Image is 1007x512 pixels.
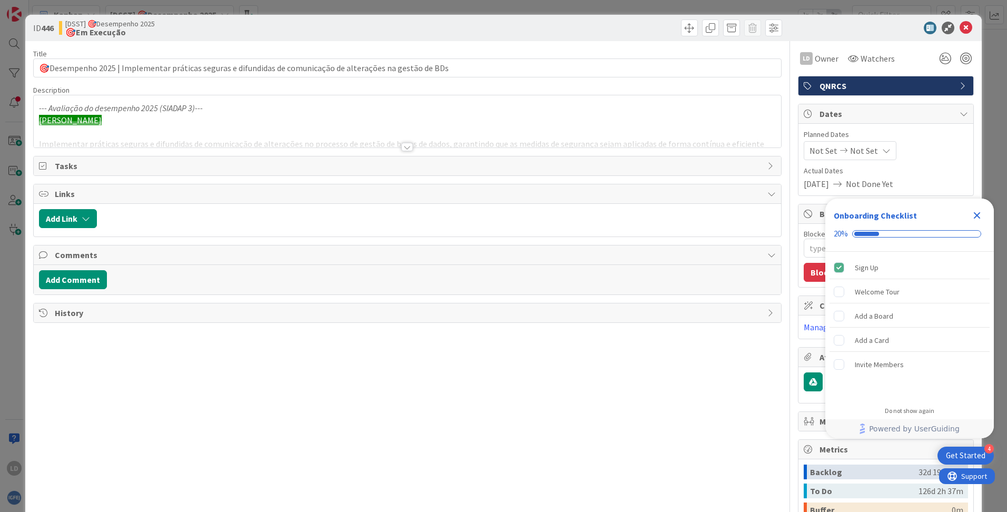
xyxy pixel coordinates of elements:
[825,419,994,438] div: Footer
[855,334,889,347] div: Add a Card
[834,229,985,239] div: Checklist progress: 20%
[969,207,985,224] div: Close Checklist
[830,256,990,279] div: Sign Up is complete.
[804,178,829,190] span: [DATE]
[820,415,954,428] span: Mirrors
[39,209,97,228] button: Add Link
[33,22,54,34] span: ID
[846,178,893,190] span: Not Done Yet
[804,322,885,332] a: Manage Custom Fields
[800,52,813,65] div: LD
[33,85,70,95] span: Description
[55,188,762,200] span: Links
[33,58,782,77] input: type card name here...
[55,307,762,319] span: History
[55,160,762,172] span: Tasks
[820,208,954,220] span: Block
[937,447,994,465] div: Open Get Started checklist, remaining modules: 4
[869,422,960,435] span: Powered by UserGuiding
[55,249,762,261] span: Comments
[855,285,900,298] div: Welcome Tour
[831,419,989,438] a: Powered by UserGuiding
[39,103,203,113] em: --- Avaliação do desempenho 2025 (SIADAP 3)---
[825,199,994,438] div: Checklist Container
[855,261,878,274] div: Sign Up
[815,52,838,65] span: Owner
[820,443,954,456] span: Metrics
[946,450,985,461] div: Get Started
[861,52,895,65] span: Watchers
[919,484,963,498] div: 126d 2h 37m
[885,407,934,415] div: Do not show again
[804,229,855,239] label: Blocked Reason
[825,252,994,400] div: Checklist items
[22,2,48,14] span: Support
[855,358,904,371] div: Invite Members
[820,299,954,312] span: Custom Fields
[809,144,837,157] span: Not Set
[65,28,155,36] b: 🎯Em Execução
[804,129,968,140] span: Planned Dates
[33,49,47,58] label: Title
[820,80,954,92] span: QNRCS
[834,229,848,239] div: 20%
[65,19,155,28] span: [DSST] 🎯Desempenho 2025
[984,444,994,454] div: 4
[850,144,878,157] span: Not Set
[919,465,963,479] div: 32d 19h 16m
[810,465,919,479] div: Backlog
[804,263,840,282] button: Block
[830,304,990,328] div: Add a Board is incomplete.
[39,270,107,289] button: Add Comment
[41,23,54,33] b: 446
[834,209,917,222] div: Onboarding Checklist
[830,280,990,303] div: Welcome Tour is incomplete.
[830,329,990,352] div: Add a Card is incomplete.
[830,353,990,376] div: Invite Members is incomplete.
[820,351,954,363] span: Attachments
[39,115,102,125] span: [PERSON_NAME]
[855,310,893,322] div: Add a Board
[810,484,919,498] div: To Do
[820,107,954,120] span: Dates
[804,165,968,176] span: Actual Dates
